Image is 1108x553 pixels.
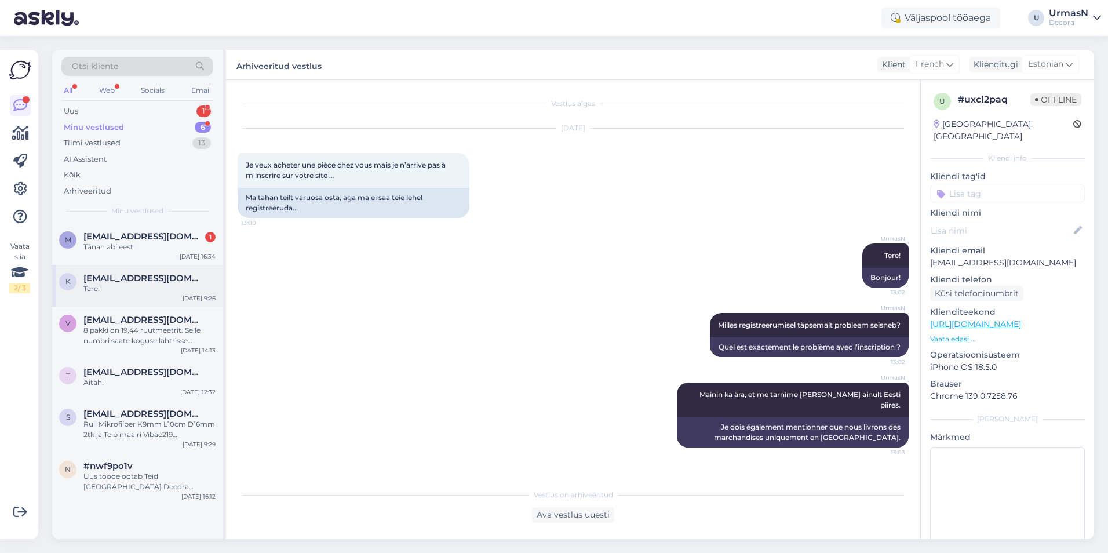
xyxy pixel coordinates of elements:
div: Socials [138,83,167,98]
p: Märkmed [930,431,1085,443]
span: Mainin ka ära, et me tarnime [PERSON_NAME] ainult Eesti piires. [699,390,902,409]
div: Tere! [83,283,216,294]
div: Minu vestlused [64,122,124,133]
div: 13 [192,137,211,149]
div: Tãnan abi eest! [83,242,216,252]
div: [PERSON_NAME] [930,414,1085,424]
span: k7savchenko@gmail.com [83,273,204,283]
span: n [65,465,71,474]
div: Väljaspool tööaega [881,8,1000,28]
p: [EMAIL_ADDRESS][DOMAIN_NAME] [930,257,1085,269]
div: Uus toode ootab Teid [GEOGRAPHIC_DATA] Decora arvemüügis (kohe uksest sisse tulles vasakul esimen... [83,471,216,492]
span: Offline [1030,93,1081,106]
div: Ava vestlus uuesti [532,507,614,523]
div: Uus [64,105,78,117]
div: Aitäh! [83,377,216,388]
span: s [66,413,70,421]
span: Otsi kliente [72,60,118,72]
div: Kliendi info [930,153,1085,163]
div: U [1028,10,1044,26]
div: 1 [205,232,216,242]
div: [DATE] 9:26 [183,294,216,303]
div: [DATE] 16:34 [180,252,216,261]
a: UrmasNDecora [1049,9,1101,27]
p: iPhone OS 18.5.0 [930,361,1085,373]
div: Web [97,83,117,98]
p: Chrome 139.0.7258.76 [930,390,1085,402]
div: Vestlus algas [238,99,909,109]
input: Lisa tag [930,185,1085,202]
div: 6 [195,122,211,133]
div: [DATE] [238,123,909,133]
div: [DATE] 14:13 [181,346,216,355]
span: UrmasN [862,373,905,382]
span: 13:03 [862,448,905,457]
div: [DATE] 12:32 [180,388,216,396]
span: t [66,371,70,380]
div: Je dois également mentionner que nous livrons des marchandises uniquement en [GEOGRAPHIC_DATA]. [677,417,909,448]
p: Klienditeekond [930,306,1085,318]
p: Vaata edasi ... [930,334,1085,344]
label: Arhiveeritud vestlus [236,57,322,72]
span: vdostojevskaja@gmail.com [83,315,204,325]
span: Milles registreerumisel täpsemalt probleem seisneb? [718,321,901,329]
div: Ma tahan teilt varuosa osta, aga ma ei saa teie lehel registreeruda... [238,188,469,218]
div: Rull Mikrofiiber K9mm L10cm D16mm 2tk ja Teip maalri Vibac219 19mm/50m? Nende eest [PERSON_NAME] ... [83,419,216,440]
span: 13:02 [862,288,905,297]
span: 13:02 [862,358,905,366]
span: #nwf9po1v [83,461,133,471]
div: Arhiveeritud [64,185,111,197]
span: terippohla@gmail.com [83,367,204,377]
p: Kliendi nimi [930,207,1085,219]
div: UrmasN [1049,9,1088,18]
input: Lisa nimi [931,224,1071,237]
p: Operatsioonisüsteem [930,349,1085,361]
div: Decora [1049,18,1088,27]
p: Kliendi tag'id [930,170,1085,183]
div: 2 / 3 [9,283,30,293]
div: # uxcl2paq [958,93,1030,107]
div: Email [189,83,213,98]
div: [DATE] 9:29 [183,440,216,449]
span: Je veux acheter une pièce chez vous mais je n’arrive pas à m’inscrire sur votre site … [246,161,447,180]
div: [GEOGRAPHIC_DATA], [GEOGRAPHIC_DATA] [934,118,1073,143]
span: Estonian [1028,58,1063,71]
div: Klienditugi [969,59,1018,71]
span: UrmasN [862,304,905,312]
span: k [65,277,71,286]
span: French [916,58,944,71]
span: Vestlus on arhiveeritud [534,490,613,500]
div: Klient [877,59,906,71]
div: Küsi telefoninumbrit [930,286,1023,301]
span: Tere! [884,251,901,260]
div: 1 [196,105,211,117]
div: Kõik [64,169,81,181]
img: Askly Logo [9,59,31,81]
div: Quel est exactement le problème avec l’inscription ? [710,337,909,357]
span: UrmasN [862,234,905,243]
div: 8 pakki on 19,44 ruutmeetrit. Selle numbri saate koguse lahtrisse sisestada. Selle koguse hind on... [83,325,216,346]
span: u [939,97,945,105]
div: Vaata siia [9,241,30,293]
div: [DATE] 16:12 [181,492,216,501]
span: 13:00 [241,219,285,227]
a: [URL][DOMAIN_NAME] [930,319,1021,329]
p: Kliendi email [930,245,1085,257]
span: siiris25@gmail.com [83,409,204,419]
p: Brauser [930,378,1085,390]
div: All [61,83,75,98]
span: v [65,319,70,328]
div: AI Assistent [64,154,107,165]
p: Kliendi telefon [930,274,1085,286]
div: Tiimi vestlused [64,137,121,149]
span: m [65,235,71,244]
span: merle152@hotmail.com [83,231,204,242]
span: Minu vestlused [111,206,163,216]
div: Bonjour! [862,268,909,288]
